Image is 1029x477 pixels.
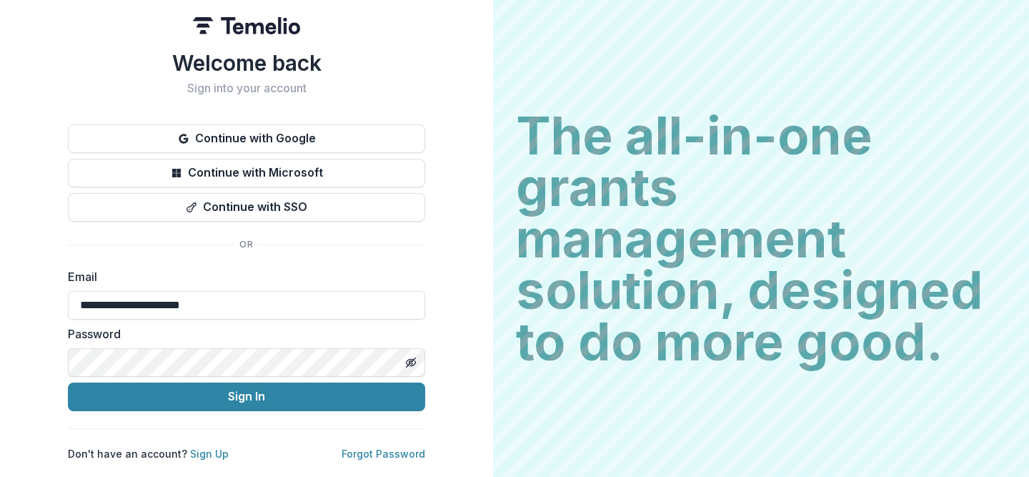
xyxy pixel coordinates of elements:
button: Sign In [68,383,425,411]
button: Toggle password visibility [399,351,422,374]
h1: Welcome back [68,50,425,76]
button: Continue with Microsoft [68,159,425,187]
a: Sign Up [190,448,229,460]
a: Forgot Password [342,448,425,460]
button: Continue with Google [68,124,425,153]
label: Email [68,268,417,285]
img: Temelio [193,17,300,34]
label: Password [68,325,417,343]
h2: Sign into your account [68,82,425,95]
button: Continue with SSO [68,193,425,222]
p: Don't have an account? [68,446,229,461]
